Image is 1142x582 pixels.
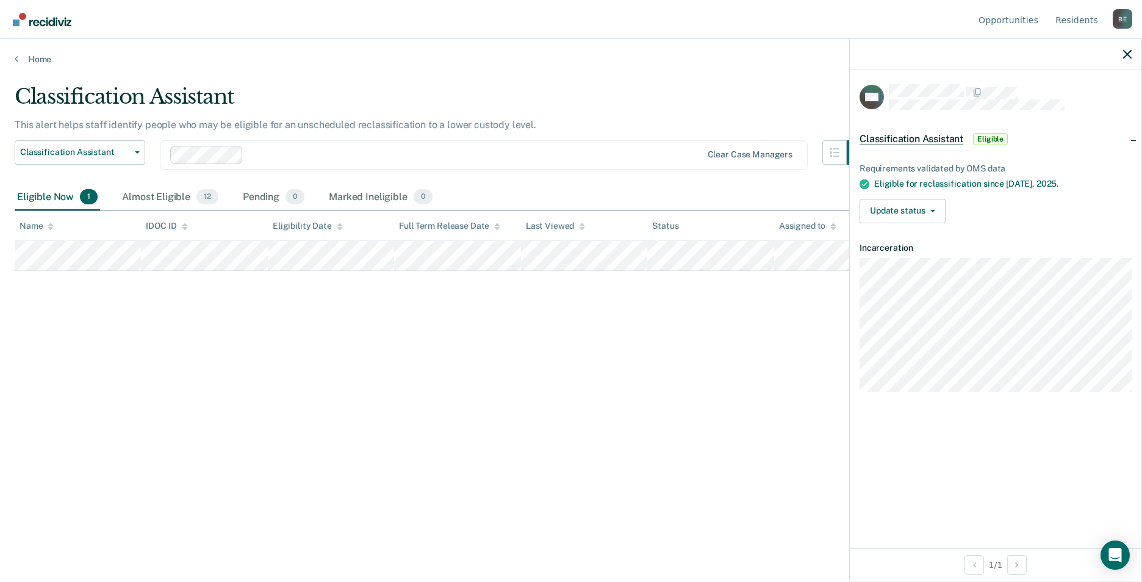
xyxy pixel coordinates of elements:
[874,179,1132,189] div: Eligible for reclassification since [DATE],
[15,54,1127,65] a: Home
[850,548,1141,581] div: 1 / 1
[850,120,1141,159] div: Classification AssistantEligible
[779,221,836,231] div: Assigned to
[860,243,1132,253] dt: Incarceration
[964,555,984,575] button: Previous Opportunity
[860,199,946,223] button: Update status
[860,133,963,145] span: Classification Assistant
[146,221,187,231] div: IDOC ID
[1101,541,1130,570] div: Open Intercom Messenger
[526,221,585,231] div: Last Viewed
[1007,555,1027,575] button: Next Opportunity
[196,189,218,205] span: 12
[120,184,221,211] div: Almost Eligible
[326,184,435,211] div: Marked Ineligible
[15,84,871,119] div: Classification Assistant
[15,119,536,131] p: This alert helps staff identify people who may be eligible for an unscheduled reclassification to...
[399,221,500,231] div: Full Term Release Date
[80,189,98,205] span: 1
[1036,179,1058,189] span: 2025.
[973,133,1008,145] span: Eligible
[652,221,678,231] div: Status
[20,221,54,231] div: Name
[708,149,792,160] div: Clear case managers
[285,189,304,205] span: 0
[20,147,130,157] span: Classification Assistant
[13,13,71,26] img: Recidiviz
[273,221,343,231] div: Eligibility Date
[1113,9,1132,29] div: B E
[414,189,433,205] span: 0
[1113,9,1132,29] button: Profile dropdown button
[860,163,1132,174] div: Requirements validated by OMS data
[240,184,307,211] div: Pending
[15,184,100,211] div: Eligible Now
